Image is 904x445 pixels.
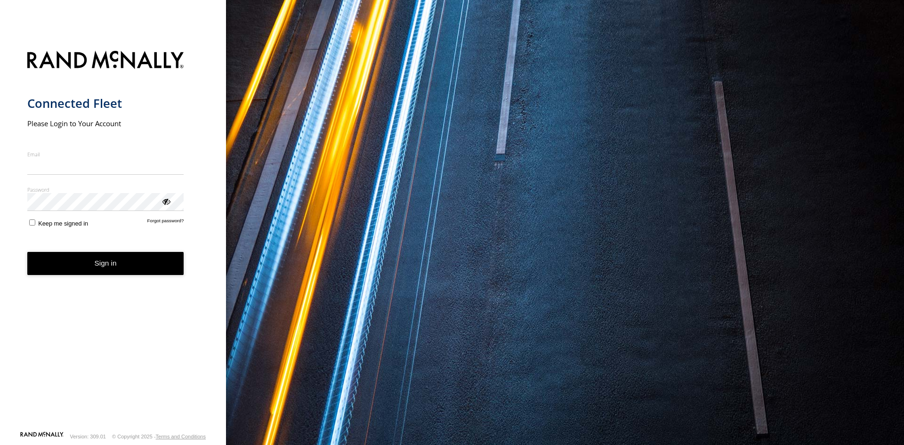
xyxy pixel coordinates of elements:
h1: Connected Fleet [27,96,184,111]
a: Forgot password? [147,218,184,227]
a: Terms and Conditions [156,434,206,439]
form: main [27,45,199,431]
h2: Please Login to Your Account [27,119,184,128]
div: Version: 309.01 [70,434,106,439]
label: Password [27,186,184,193]
button: Sign in [27,252,184,275]
label: Email [27,151,184,158]
div: ViewPassword [161,196,170,206]
input: Keep me signed in [29,219,35,226]
a: Visit our Website [20,432,64,441]
img: Rand McNally [27,49,184,73]
div: © Copyright 2025 - [112,434,206,439]
span: Keep me signed in [38,220,88,227]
